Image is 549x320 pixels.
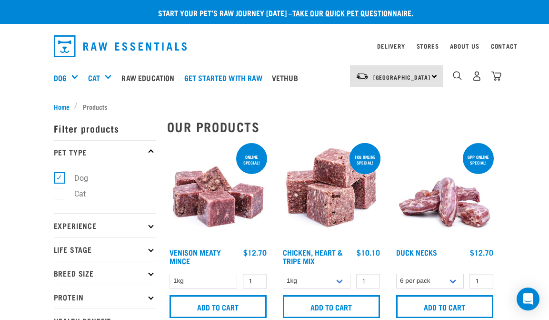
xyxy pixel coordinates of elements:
[54,261,156,285] p: Breed Size
[283,250,343,263] a: Chicken, Heart & Tripe Mix
[373,75,431,79] span: [GEOGRAPHIC_DATA]
[46,31,503,61] nav: dropdown navigation
[453,71,462,80] img: home-icon-1@2x.png
[170,250,221,263] a: Venison Meaty Mince
[470,248,493,257] div: $12.70
[236,150,267,170] div: ONLINE SPECIAL!
[469,274,493,289] input: 1
[167,141,269,243] img: 1117 Venison Meat Mince 01
[472,71,482,81] img: user.png
[270,59,305,97] a: Vethub
[54,213,156,237] p: Experience
[357,248,380,257] div: $10.10
[54,237,156,261] p: Life Stage
[243,274,267,289] input: 1
[396,250,437,254] a: Duck Necks
[54,116,156,140] p: Filter products
[54,102,70,112] span: Home
[394,141,496,243] img: Pile Of Duck Necks For Pets
[517,288,539,310] div: Open Intercom Messenger
[450,44,479,48] a: About Us
[54,140,156,164] p: Pet Type
[356,274,380,289] input: 1
[119,59,181,97] a: Raw Education
[170,295,267,318] input: Add to cart
[356,72,369,81] img: van-moving.png
[396,295,493,318] input: Add to cart
[59,188,90,200] label: Cat
[54,72,67,83] a: Dog
[88,72,100,83] a: Cat
[54,35,187,57] img: Raw Essentials Logo
[54,102,75,112] a: Home
[377,44,405,48] a: Delivery
[54,102,496,112] nav: breadcrumbs
[243,248,267,257] div: $12.70
[491,44,518,48] a: Contact
[491,71,501,81] img: home-icon@2x.png
[283,295,380,318] input: Add to cart
[182,59,270,97] a: Get started with Raw
[292,10,413,15] a: take our quick pet questionnaire.
[59,172,92,184] label: Dog
[463,150,494,170] div: 6pp online special!
[54,285,156,309] p: Protein
[349,150,380,170] div: 1kg online special!
[167,119,496,134] h2: Our Products
[417,44,439,48] a: Stores
[280,141,382,243] img: 1062 Chicken Heart Tripe Mix 01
